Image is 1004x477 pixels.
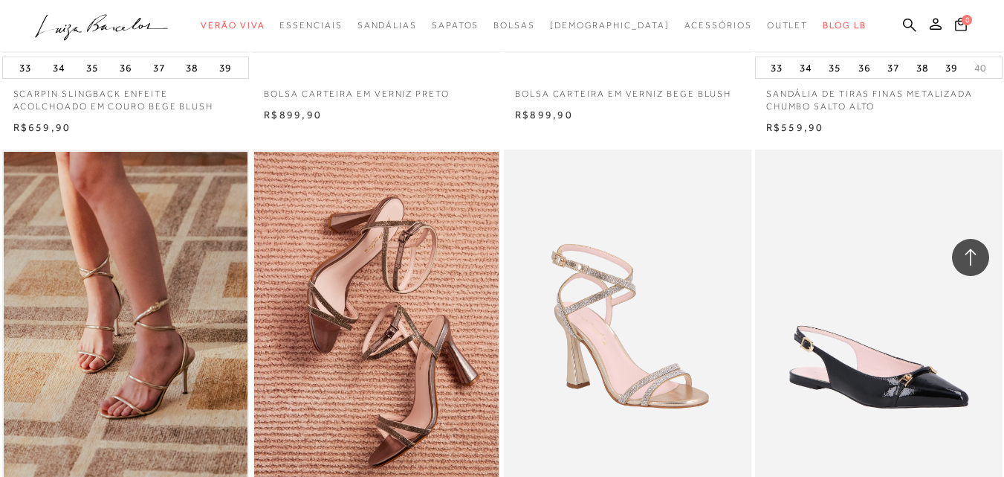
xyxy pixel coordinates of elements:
span: Acessórios [684,20,752,31]
a: BLOG LB [823,12,866,39]
a: SCARPIN SLINGBACK ENFEITE ACOLCHOADO EM COURO BEGE BLUSH [2,79,250,113]
a: noSubCategoriesText [550,12,670,39]
a: categoryNavScreenReaderText [432,12,479,39]
button: 37 [883,57,904,78]
button: 33 [766,57,787,78]
button: 39 [941,57,962,78]
a: categoryNavScreenReaderText [279,12,342,39]
a: categoryNavScreenReaderText [684,12,752,39]
a: categoryNavScreenReaderText [201,12,265,39]
button: 35 [82,57,103,78]
span: 0 [962,15,972,25]
button: 37 [149,57,169,78]
span: Bolsas [493,20,535,31]
button: 36 [854,57,875,78]
button: 34 [48,57,69,78]
span: Outlet [767,20,809,31]
a: categoryNavScreenReaderText [357,12,417,39]
span: R$899,90 [515,109,573,121]
a: categoryNavScreenReaderText [493,12,535,39]
a: SANDÁLIA DE TIRAS FINAS METALIZADA CHUMBO SALTO ALTO [755,79,1003,113]
span: Sandálias [357,20,417,31]
button: 38 [912,57,933,78]
button: 36 [115,57,136,78]
a: categoryNavScreenReaderText [767,12,809,39]
span: Verão Viva [201,20,265,31]
span: Sapatos [432,20,479,31]
span: BLOG LB [823,20,866,31]
span: [DEMOGRAPHIC_DATA] [550,20,670,31]
a: BOLSA CARTEIRA EM VERNIZ BEGE BLUSH [504,79,751,100]
button: 40 [970,61,991,75]
span: R$659,90 [13,121,71,133]
button: 39 [215,57,236,78]
button: 38 [181,57,202,78]
span: Essenciais [279,20,342,31]
button: 33 [15,57,36,78]
button: 35 [824,57,845,78]
span: R$559,90 [766,121,824,133]
button: 34 [795,57,816,78]
span: R$899,90 [264,109,322,121]
button: 0 [950,16,971,36]
a: BOLSA CARTEIRA EM VERNIZ PRETO [253,79,500,100]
